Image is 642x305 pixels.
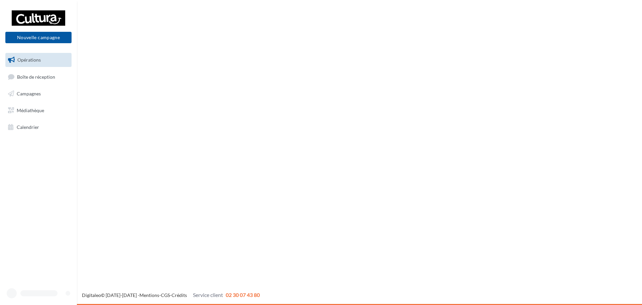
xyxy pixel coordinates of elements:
[17,124,39,130] span: Calendrier
[5,32,72,43] button: Nouvelle campagne
[161,292,170,298] a: CGS
[193,292,223,298] span: Service client
[4,103,73,118] a: Médiathèque
[82,292,260,298] span: © [DATE]-[DATE] - - -
[139,292,159,298] a: Mentions
[4,87,73,101] a: Campagnes
[82,292,101,298] a: Digitaleo
[4,120,73,134] a: Calendrier
[17,74,55,79] span: Boîte de réception
[4,70,73,84] a: Boîte de réception
[4,53,73,67] a: Opérations
[17,91,41,96] span: Campagnes
[226,292,260,298] span: 02 30 07 43 80
[172,292,187,298] a: Crédits
[17,107,44,113] span: Médiathèque
[17,57,41,63] span: Opérations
